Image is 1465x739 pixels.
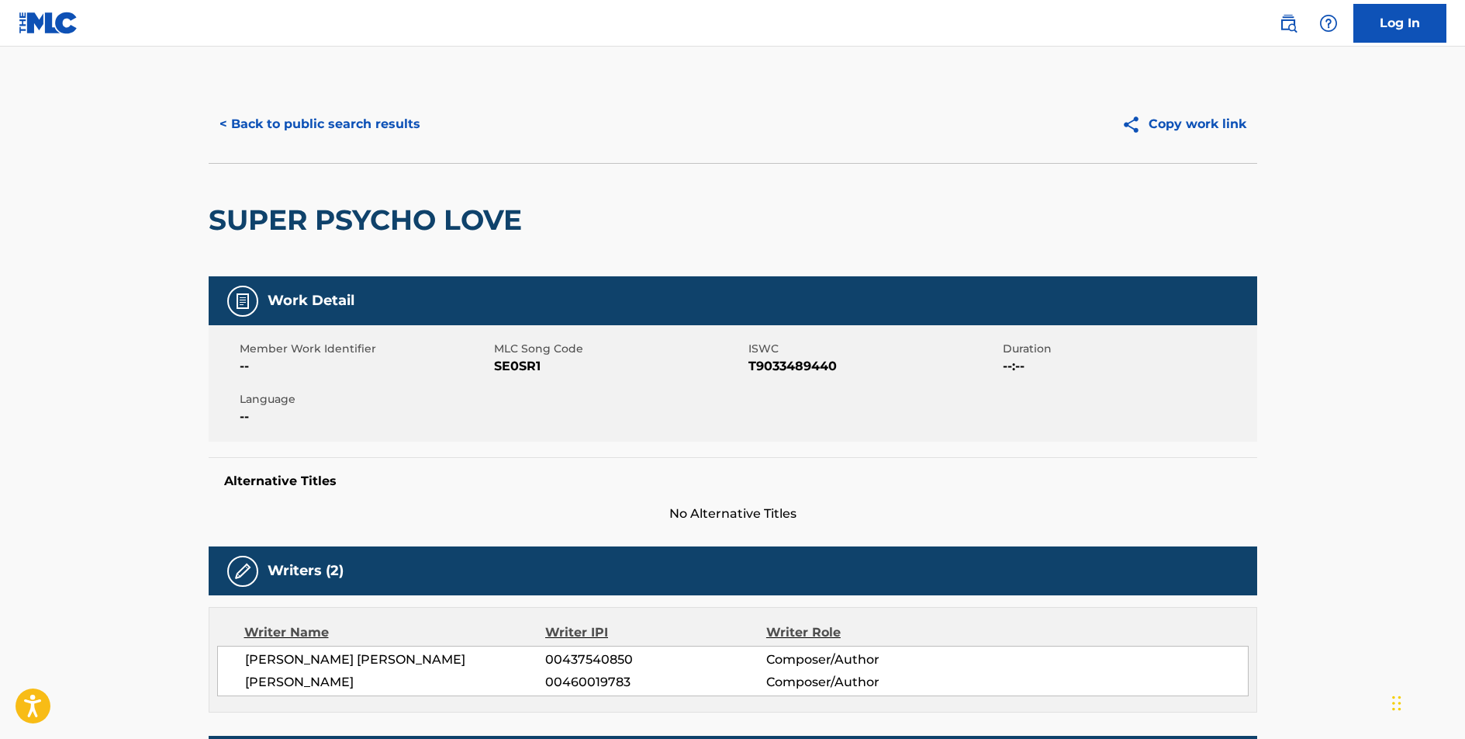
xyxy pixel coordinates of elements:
img: Copy work link [1121,115,1149,134]
h5: Writers (2) [268,562,344,580]
div: Writer Role [766,623,967,642]
span: Language [240,391,490,408]
img: MLC Logo [19,12,78,34]
span: [PERSON_NAME] [PERSON_NAME] [245,651,546,669]
button: < Back to public search results [209,105,431,144]
div: Writer IPI [545,623,766,642]
div: Help [1313,8,1344,39]
button: Copy work link [1111,105,1257,144]
a: Public Search [1273,8,1304,39]
span: T9033489440 [748,357,999,376]
span: -- [240,408,490,426]
h5: Alternative Titles [224,474,1242,489]
a: Log In [1353,4,1446,43]
h5: Work Detail [268,292,354,310]
h2: SUPER PSYCHO LOVE [209,203,530,238]
img: Writers [233,562,252,581]
img: help [1319,14,1338,33]
iframe: Chat Widget [1387,664,1465,739]
span: Composer/Author [766,651,967,669]
span: Member Work Identifier [240,341,490,357]
img: search [1279,14,1297,33]
span: 00437540850 [545,651,765,669]
span: ISWC [748,341,999,357]
div: Writer Name [244,623,546,642]
span: 00460019783 [545,673,765,692]
img: Work Detail [233,292,252,311]
span: Duration [1003,341,1253,357]
span: MLC Song Code [494,341,745,357]
span: --:-- [1003,357,1253,376]
span: No Alternative Titles [209,505,1257,523]
span: SE0SR1 [494,357,745,376]
div: Drag [1392,680,1401,727]
span: [PERSON_NAME] [245,673,546,692]
span: -- [240,357,490,376]
span: Composer/Author [766,673,967,692]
